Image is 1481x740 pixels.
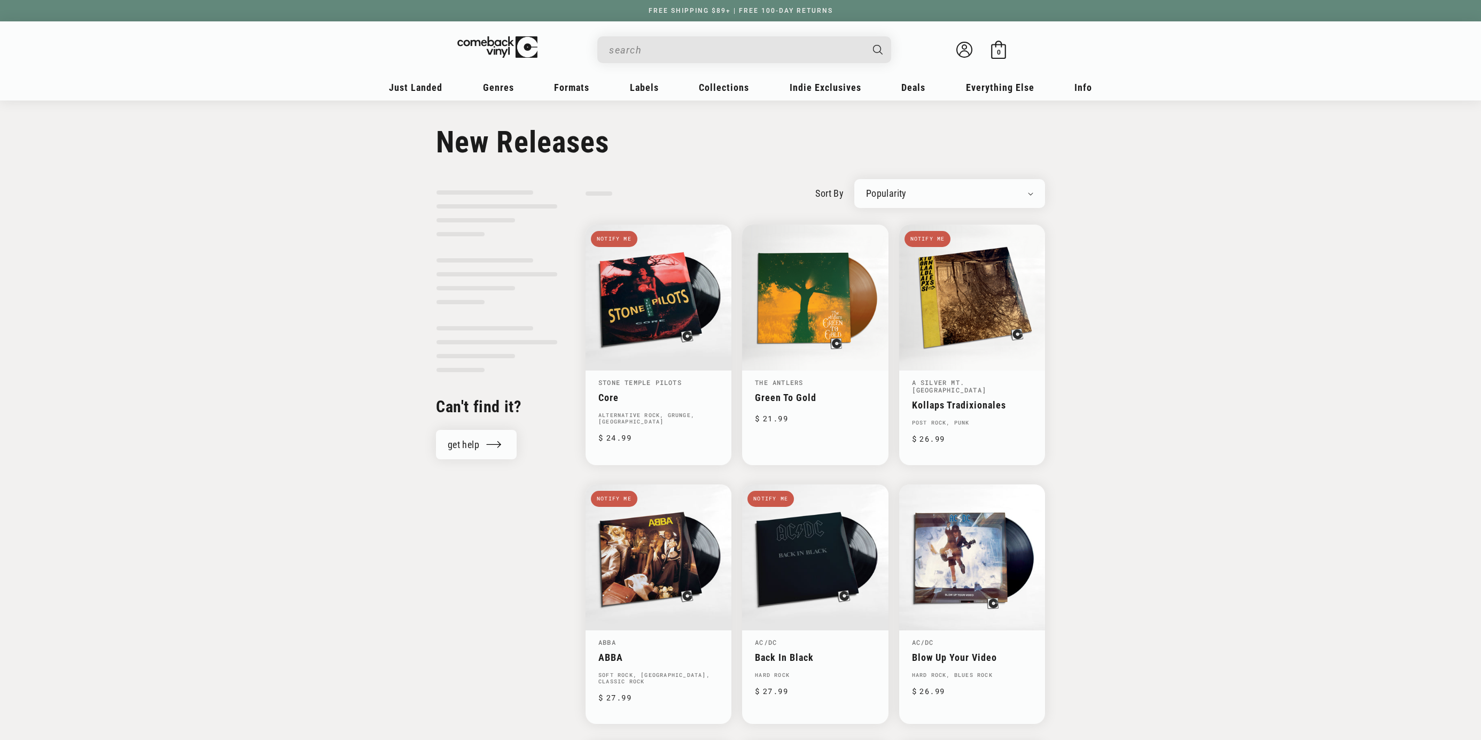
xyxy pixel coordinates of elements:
[436,430,517,459] a: get help
[912,638,934,646] a: AC/DC
[699,82,749,93] span: Collections
[597,36,891,63] div: Search
[912,652,1032,663] a: Blow Up Your Video
[554,82,589,93] span: Formats
[755,392,875,403] a: Green To Gold
[912,399,1032,411] a: Kollaps Tradixionales
[609,39,862,61] input: search
[389,82,442,93] span: Just Landed
[901,82,925,93] span: Deals
[598,378,682,387] a: Stone Temple Pilots
[598,638,616,646] a: ABBA
[483,82,514,93] span: Genres
[598,392,719,403] a: Core
[755,638,777,646] a: AC/DC
[436,125,1045,160] h1: New Releases
[1074,82,1092,93] span: Info
[436,396,558,417] h2: Can't find it?
[997,48,1001,56] span: 0
[598,652,719,663] a: ABBA
[966,82,1034,93] span: Everything Else
[630,82,659,93] span: Labels
[912,378,986,394] a: A Silver Mt. [GEOGRAPHIC_DATA]
[864,36,893,63] button: Search
[755,378,803,387] a: The Antlers
[790,82,861,93] span: Indie Exclusives
[755,652,875,663] a: Back In Black
[638,7,844,14] a: FREE SHIPPING $89+ | FREE 100-DAY RETURNS
[815,186,844,201] label: sort by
